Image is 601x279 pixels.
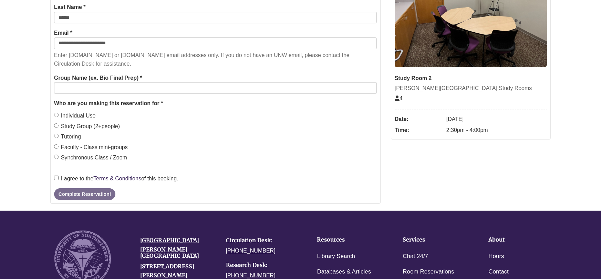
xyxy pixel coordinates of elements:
[226,262,301,268] h4: Research Desk:
[226,237,301,244] h4: Circulation Desk:
[54,155,59,159] input: Synchronous Class / Zoom
[54,153,127,162] label: Synchronous Class / Zoom
[395,84,547,93] div: [PERSON_NAME][GEOGRAPHIC_DATA] Study Rooms
[54,188,115,200] button: Complete Reservation!
[317,237,381,243] h4: Resources
[317,267,371,277] a: Databases & Articles
[403,237,467,243] h4: Services
[395,74,547,83] div: Study Room 2
[226,248,276,254] a: [PHONE_NUMBER]
[54,29,72,37] label: Email *
[446,125,547,136] dd: 2:30pm - 4:00pm
[140,247,216,259] h4: [PERSON_NAME][GEOGRAPHIC_DATA]
[54,74,142,82] label: Group Name (ex. Bio Final Prep) *
[54,143,128,152] label: Faculty - Class mini-groups
[54,113,59,117] input: Individual Use
[54,3,86,12] label: Last Name *
[446,114,547,125] dd: [DATE]
[226,272,276,278] a: [PHONE_NUMBER]
[54,51,377,68] p: Enter [DOMAIN_NAME] or [DOMAIN_NAME] email addresses only. If you do not have an UNW email, pleas...
[403,267,454,277] a: Room Reservations
[403,252,428,261] a: Chat 24/7
[395,114,443,125] dt: Date:
[54,132,81,141] label: Tutoring
[54,174,178,183] label: I agree to the of this booking.
[54,144,59,149] input: Faculty - Class mini-groups
[317,252,355,261] a: Library Search
[488,237,553,243] h4: About
[54,134,59,138] input: Tutoring
[488,267,509,277] a: Contact
[54,176,59,180] input: I agree to theTerms & Conditionsof this booking.
[54,99,377,108] legend: Who are you making this reservation for *
[54,122,120,131] label: Study Group (2+people)
[93,176,141,181] a: Terms & Conditions
[54,111,96,120] label: Individual Use
[395,96,403,101] span: The capacity of this space
[395,125,443,136] dt: Time:
[140,237,199,244] a: [GEOGRAPHIC_DATA]
[54,123,59,128] input: Study Group (2+people)
[488,252,504,261] a: Hours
